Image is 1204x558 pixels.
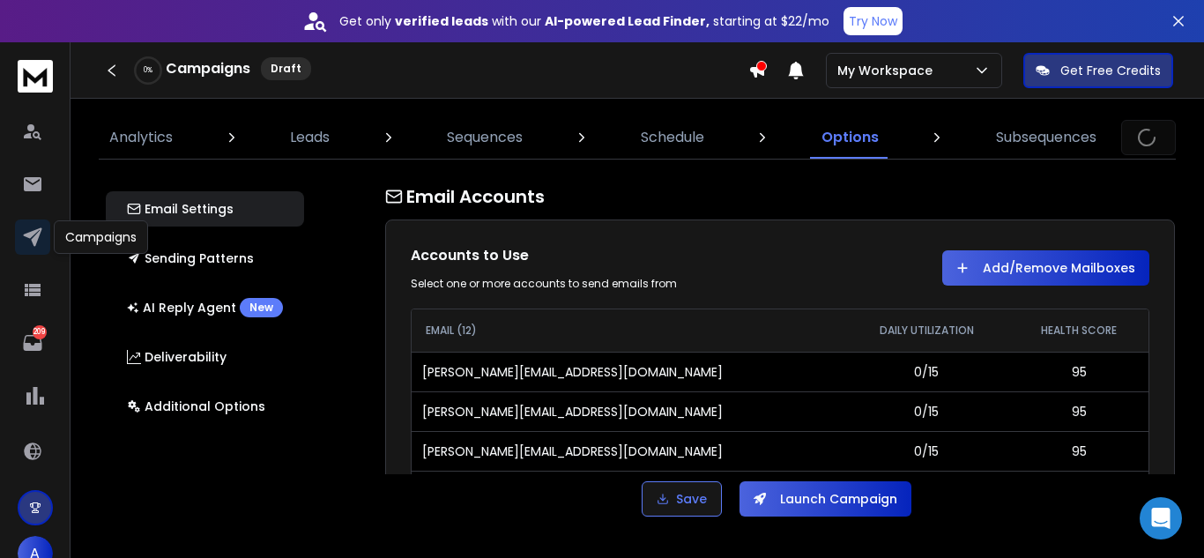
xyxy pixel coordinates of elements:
[54,220,148,254] div: Campaigns
[290,127,330,148] p: Leads
[127,249,254,267] p: Sending Patterns
[411,277,762,291] div: Select one or more accounts to send emails from
[1023,53,1173,88] button: Get Free Credits
[811,116,889,159] a: Options
[261,57,311,80] div: Draft
[985,116,1107,159] a: Subsequences
[106,339,304,375] button: Deliverability
[106,241,304,276] button: Sending Patterns
[1009,352,1149,391] td: 95
[1140,497,1182,539] div: Open Intercom Messenger
[106,389,304,424] button: Additional Options
[412,309,844,352] th: EMAIL (12)
[821,127,879,148] p: Options
[1009,471,1149,510] td: 95
[422,443,723,460] p: [PERSON_NAME][EMAIL_ADDRESS][DOMAIN_NAME]
[127,348,227,366] p: Deliverability
[436,116,533,159] a: Sequences
[837,62,940,79] p: My Workspace
[739,481,911,517] button: Launch Campaign
[99,116,183,159] a: Analytics
[844,431,1009,471] td: 0/15
[127,298,283,317] p: AI Reply Agent
[15,325,50,361] a: 209
[849,12,897,30] p: Try Now
[1009,431,1149,471] td: 95
[1009,391,1149,431] td: 95
[144,65,152,76] p: 0 %
[395,12,488,30] strong: verified leads
[844,391,1009,431] td: 0/15
[844,7,903,35] button: Try Now
[844,352,1009,391] td: 0/15
[642,481,722,517] button: Save
[1060,62,1161,79] p: Get Free Credits
[127,398,265,415] p: Additional Options
[630,116,715,159] a: Schedule
[18,60,53,93] img: logo
[385,184,1175,209] h1: Email Accounts
[422,363,723,381] p: [PERSON_NAME][EMAIL_ADDRESS][DOMAIN_NAME]
[127,200,234,218] p: Email Settings
[844,471,1009,510] td: 0/50
[279,116,340,159] a: Leads
[109,127,173,148] p: Analytics
[106,191,304,227] button: Email Settings
[545,12,710,30] strong: AI-powered Lead Finder,
[447,127,523,148] p: Sequences
[33,325,47,339] p: 209
[166,58,250,79] h1: Campaigns
[339,12,829,30] p: Get only with our starting at $22/mo
[411,245,762,266] h1: Accounts to Use
[641,127,704,148] p: Schedule
[942,250,1149,286] button: Add/Remove Mailboxes
[106,290,304,325] button: AI Reply AgentNew
[996,127,1096,148] p: Subsequences
[240,298,283,317] div: New
[1009,309,1149,352] th: HEALTH SCORE
[844,309,1009,352] th: DAILY UTILIZATION
[422,403,723,420] p: [PERSON_NAME][EMAIL_ADDRESS][DOMAIN_NAME]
